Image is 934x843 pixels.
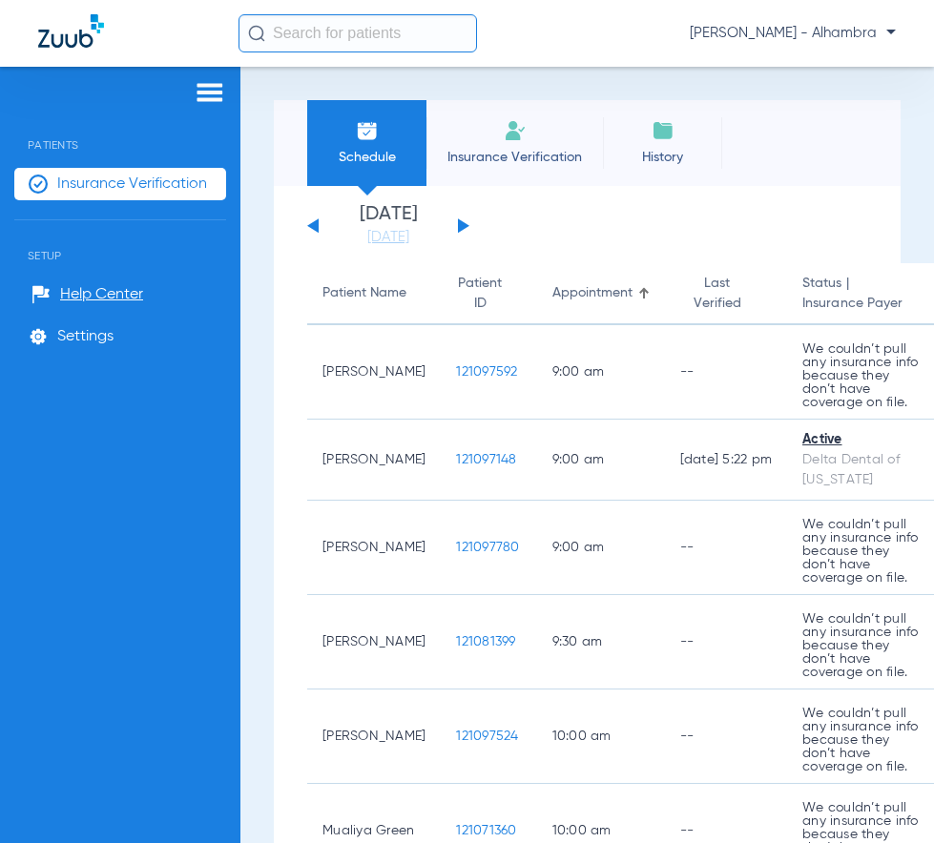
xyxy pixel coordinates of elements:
td: [PERSON_NAME] [307,501,441,595]
div: Appointment [552,283,633,303]
td: -- [665,595,788,689]
td: 9:00 AM [537,325,665,420]
span: Patients [14,110,226,152]
span: 121071360 [456,824,516,837]
div: Last Verified [680,274,773,314]
img: hamburger-icon [195,81,225,104]
td: [PERSON_NAME] [307,595,441,689]
span: 121097592 [456,365,517,379]
td: [DATE] 5:22 PM [665,420,788,501]
td: 10:00 AM [537,689,665,784]
td: -- [665,325,788,420]
div: Delta Dental of [US_STATE] [802,450,921,490]
p: We couldn’t pull any insurance info because they don’t have coverage on file. [802,342,921,409]
span: Schedule [322,148,412,167]
input: Search for patients [239,14,477,52]
span: [PERSON_NAME] - Alhambra [690,24,896,43]
td: -- [665,689,788,784]
span: Settings [57,327,114,346]
span: Insurance Verification [57,175,207,194]
span: 121081399 [456,635,515,648]
div: Patient ID [456,274,521,314]
span: Insurance Verification [441,148,589,167]
p: We couldn’t pull any insurance info because they don’t have coverage on file. [802,707,921,773]
a: Help Center [31,285,143,304]
img: Zuub Logo [38,14,104,48]
td: 9:00 AM [537,501,665,595]
iframe: Chat Widget [839,751,934,843]
td: -- [665,501,788,595]
div: Appointment [552,283,650,303]
li: [DATE] [331,205,446,247]
td: [PERSON_NAME] [307,420,441,501]
img: History [652,119,675,142]
span: Insurance Payer [802,294,921,314]
div: Patient Name [322,283,425,303]
td: [PERSON_NAME] [307,689,441,784]
span: Help Center [60,285,143,304]
p: We couldn’t pull any insurance info because they don’t have coverage on file. [802,518,921,585]
a: [DATE] [331,228,446,247]
span: 121097780 [456,541,519,554]
td: [PERSON_NAME] [307,325,441,420]
img: Search Icon [248,25,265,42]
span: History [617,148,708,167]
p: We couldn’t pull any insurance info because they don’t have coverage on file. [802,612,921,679]
div: Active [802,430,921,450]
div: Patient ID [456,274,504,314]
img: Manual Insurance Verification [504,119,527,142]
span: 121097148 [456,453,516,466]
span: Setup [14,220,226,262]
div: Last Verified [680,274,756,314]
span: 121097524 [456,730,518,743]
div: Patient Name [322,283,406,303]
td: 9:30 AM [537,595,665,689]
img: Schedule [356,119,379,142]
td: 9:00 AM [537,420,665,501]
